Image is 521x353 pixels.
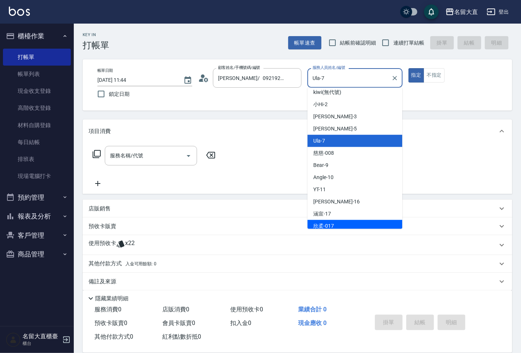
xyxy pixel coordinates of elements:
[83,119,512,143] div: 項目消費
[97,74,176,86] input: YYYY/MM/DD hh:mm
[484,5,512,19] button: 登出
[89,278,116,286] p: 備註及來源
[313,186,326,193] span: YT -11
[83,32,109,37] h2: Key In
[313,174,334,181] span: Angle -10
[9,7,30,16] img: Logo
[3,168,71,185] a: 現場電腦打卡
[83,255,512,273] div: 其他付款方式入金可用餘額: 0
[288,36,321,50] button: 帳單速查
[3,207,71,226] button: 報表及分析
[393,39,424,47] span: 連續打單結帳
[179,71,197,89] button: Choose date, selected date is 2025-08-17
[313,88,341,96] span: kiwi (無代號)
[109,90,130,98] span: 鎖定日期
[125,240,135,251] span: x22
[313,113,357,120] span: [PERSON_NAME] -3
[162,319,195,326] span: 會員卡販賣 0
[89,260,156,268] p: 其他付款方式
[3,151,71,168] a: 排班表
[83,200,512,217] div: 店販銷售
[3,83,71,99] a: 現金收支登錄
[3,226,71,245] button: 客戶管理
[94,319,127,326] span: 預收卡販賣 0
[3,245,71,264] button: 商品管理
[313,65,345,70] label: 服務人員姓名/編號
[313,222,334,230] span: 欣柔 -017
[94,333,133,340] span: 其他付款方式 0
[3,27,71,46] button: 櫃檯作業
[230,306,263,313] span: 使用預收卡 0
[94,306,121,313] span: 服務消費 0
[298,306,327,313] span: 業績合計 0
[340,39,376,47] span: 結帳前確認明細
[83,273,512,290] div: 備註及來源
[390,73,400,83] button: Clear
[313,101,328,108] span: 小Hi -2
[183,150,194,162] button: Open
[83,217,512,235] div: 預收卡販賣
[89,205,111,213] p: 店販銷售
[3,49,71,66] a: 打帳單
[313,161,328,169] span: Bear -9
[6,332,21,347] img: Person
[162,306,189,313] span: 店販消費 0
[3,99,71,116] a: 高階收支登錄
[95,295,128,303] p: 隱藏業績明細
[313,198,360,206] span: [PERSON_NAME] -16
[3,188,71,207] button: 預約管理
[442,4,481,20] button: 名留大直
[424,4,439,19] button: save
[454,7,478,17] div: 名留大直
[3,66,71,83] a: 帳單列表
[83,40,109,50] h3: 打帳單
[83,235,512,255] div: 使用預收卡x22
[218,65,260,70] label: 顧客姓名/手機號碼/編號
[89,240,116,251] p: 使用預收卡
[298,319,327,326] span: 現金應收 0
[23,333,60,340] h5: 名留大直櫃臺
[313,125,357,133] span: [PERSON_NAME] -5
[313,210,331,218] span: 涵宣 -17
[23,340,60,347] p: 櫃台
[408,68,424,83] button: 指定
[3,117,71,134] a: 材料自購登錄
[125,261,157,266] span: 入金可用餘額: 0
[3,134,71,151] a: 每日結帳
[97,68,113,73] label: 帳單日期
[162,333,201,340] span: 紅利點數折抵 0
[424,68,444,83] button: 不指定
[89,223,116,230] p: 預收卡販賣
[313,137,325,145] span: Ula -7
[313,149,334,157] span: 慈慈 -008
[89,127,111,135] p: 項目消費
[230,319,251,326] span: 扣入金 0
